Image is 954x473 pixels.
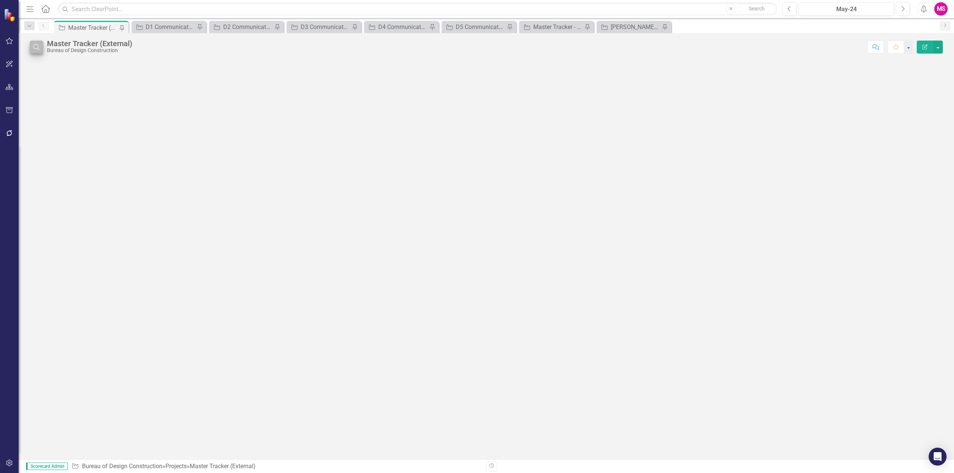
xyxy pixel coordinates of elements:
[223,22,272,32] div: D2 Communications Tracker
[598,22,660,32] a: [PERSON_NAME]'s Tracker
[611,22,660,32] div: [PERSON_NAME]'s Tracker
[738,4,775,14] button: Search
[47,48,132,53] div: Bureau of Design Construction
[26,463,68,470] span: Scorecard Admin
[4,8,17,21] img: ClearPoint Strategy
[533,22,582,32] div: Master Tracker - Current User
[366,22,427,32] a: D4 Communications Tracker
[165,463,187,470] a: Projects
[82,463,162,470] a: Bureau of Design Construction
[801,5,891,14] div: May-24
[521,22,582,32] a: Master Tracker - Current User
[288,22,350,32] a: D3 Communications Tracker
[146,22,195,32] div: D1 Communications Tracker
[378,22,427,32] div: D4 Communications Tracker
[211,22,272,32] a: D2 Communications Tracker
[443,22,505,32] a: D5 Communications Tracker
[133,22,195,32] a: D1 Communications Tracker
[190,463,256,470] div: Master Tracker (External)
[929,448,947,466] div: Open Intercom Messenger
[58,3,777,16] input: Search ClearPoint...
[47,39,132,48] div: Master Tracker (External)
[301,22,350,32] div: D3 Communications Tracker
[799,2,894,16] button: May-24
[72,462,481,471] div: » »
[68,23,117,32] div: Master Tracker (External)
[749,6,765,12] span: Search
[456,22,505,32] div: D5 Communications Tracker
[934,2,948,16] button: MS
